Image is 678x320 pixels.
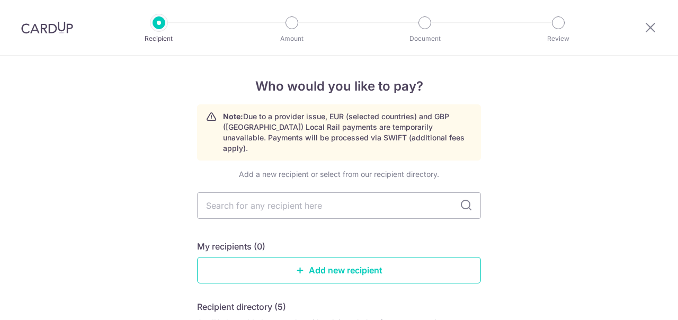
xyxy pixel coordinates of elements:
[386,33,464,44] p: Document
[120,33,198,44] p: Recipient
[197,300,286,313] h5: Recipient directory (5)
[253,33,331,44] p: Amount
[223,112,243,121] strong: Note:
[197,77,481,96] h4: Who would you like to pay?
[197,169,481,180] div: Add a new recipient or select from our recipient directory.
[223,111,472,154] p: Due to a provider issue, EUR (selected countries) and GBP ([GEOGRAPHIC_DATA]) Local Rail payments...
[610,288,667,315] iframe: Opens a widget where you can find more information
[21,21,73,34] img: CardUp
[519,33,597,44] p: Review
[197,257,481,283] a: Add new recipient
[197,240,265,253] h5: My recipients (0)
[197,192,481,219] input: Search for any recipient here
